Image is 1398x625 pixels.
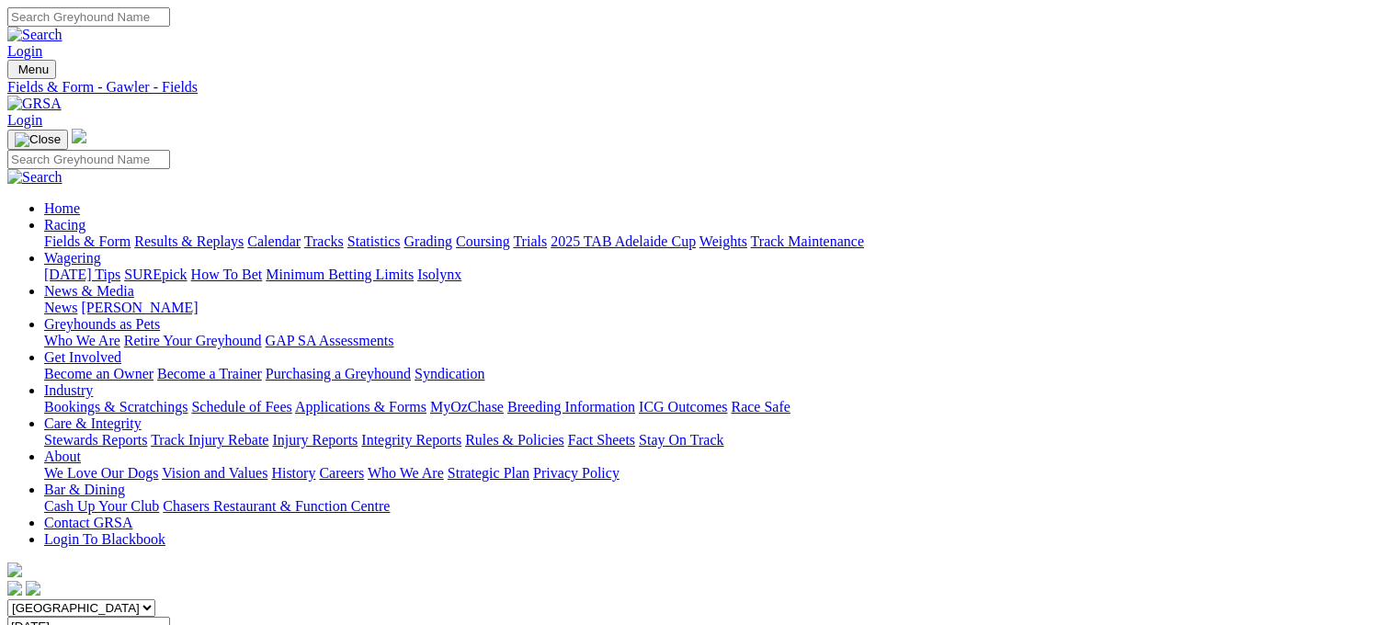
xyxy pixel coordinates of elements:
[266,267,414,282] a: Minimum Betting Limits
[44,366,153,381] a: Become an Owner
[15,132,61,147] img: Close
[456,233,510,249] a: Coursing
[44,217,85,233] a: Racing
[295,399,426,415] a: Applications & Forms
[639,399,727,415] a: ICG Outcomes
[533,465,619,481] a: Privacy Policy
[731,399,790,415] a: Race Safe
[7,130,68,150] button: Toggle navigation
[7,7,170,27] input: Search
[568,432,635,448] a: Fact Sheets
[44,382,93,398] a: Industry
[44,233,1391,250] div: Racing
[361,432,461,448] a: Integrity Reports
[124,267,187,282] a: SUREpick
[7,169,63,186] img: Search
[465,432,564,448] a: Rules & Policies
[513,233,547,249] a: Trials
[404,233,452,249] a: Grading
[7,581,22,596] img: facebook.svg
[44,399,1391,415] div: Industry
[368,465,444,481] a: Who We Are
[44,432,147,448] a: Stewards Reports
[507,399,635,415] a: Breeding Information
[304,233,344,249] a: Tracks
[266,333,394,348] a: GAP SA Assessments
[44,316,160,332] a: Greyhounds as Pets
[44,349,121,365] a: Get Involved
[7,112,42,128] a: Login
[151,432,268,448] a: Track Injury Rebate
[134,233,244,249] a: Results & Replays
[191,267,263,282] a: How To Bet
[44,498,159,514] a: Cash Up Your Club
[44,498,1391,515] div: Bar & Dining
[272,432,358,448] a: Injury Reports
[162,465,267,481] a: Vision and Values
[319,465,364,481] a: Careers
[44,333,120,348] a: Who We Are
[44,300,1391,316] div: News & Media
[430,399,504,415] a: MyOzChase
[44,267,120,282] a: [DATE] Tips
[7,79,1391,96] a: Fields & Form - Gawler - Fields
[44,465,158,481] a: We Love Our Dogs
[44,399,188,415] a: Bookings & Scratchings
[18,62,49,76] span: Menu
[44,233,131,249] a: Fields & Form
[44,267,1391,283] div: Wagering
[44,515,132,530] a: Contact GRSA
[72,129,86,143] img: logo-grsa-white.png
[7,562,22,577] img: logo-grsa-white.png
[7,150,170,169] input: Search
[81,300,198,315] a: [PERSON_NAME]
[7,96,62,112] img: GRSA
[44,300,77,315] a: News
[551,233,696,249] a: 2025 TAB Adelaide Cup
[448,465,529,481] a: Strategic Plan
[44,250,101,266] a: Wagering
[44,432,1391,449] div: Care & Integrity
[415,366,484,381] a: Syndication
[124,333,262,348] a: Retire Your Greyhound
[7,27,63,43] img: Search
[26,581,40,596] img: twitter.svg
[7,43,42,59] a: Login
[44,482,125,497] a: Bar & Dining
[417,267,461,282] a: Isolynx
[639,432,723,448] a: Stay On Track
[44,465,1391,482] div: About
[191,399,291,415] a: Schedule of Fees
[44,415,142,431] a: Care & Integrity
[271,465,315,481] a: History
[44,200,80,216] a: Home
[44,283,134,299] a: News & Media
[157,366,262,381] a: Become a Trainer
[247,233,301,249] a: Calendar
[751,233,864,249] a: Track Maintenance
[44,531,165,547] a: Login To Blackbook
[699,233,747,249] a: Weights
[44,333,1391,349] div: Greyhounds as Pets
[44,449,81,464] a: About
[266,366,411,381] a: Purchasing a Greyhound
[7,60,56,79] button: Toggle navigation
[44,366,1391,382] div: Get Involved
[347,233,401,249] a: Statistics
[163,498,390,514] a: Chasers Restaurant & Function Centre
